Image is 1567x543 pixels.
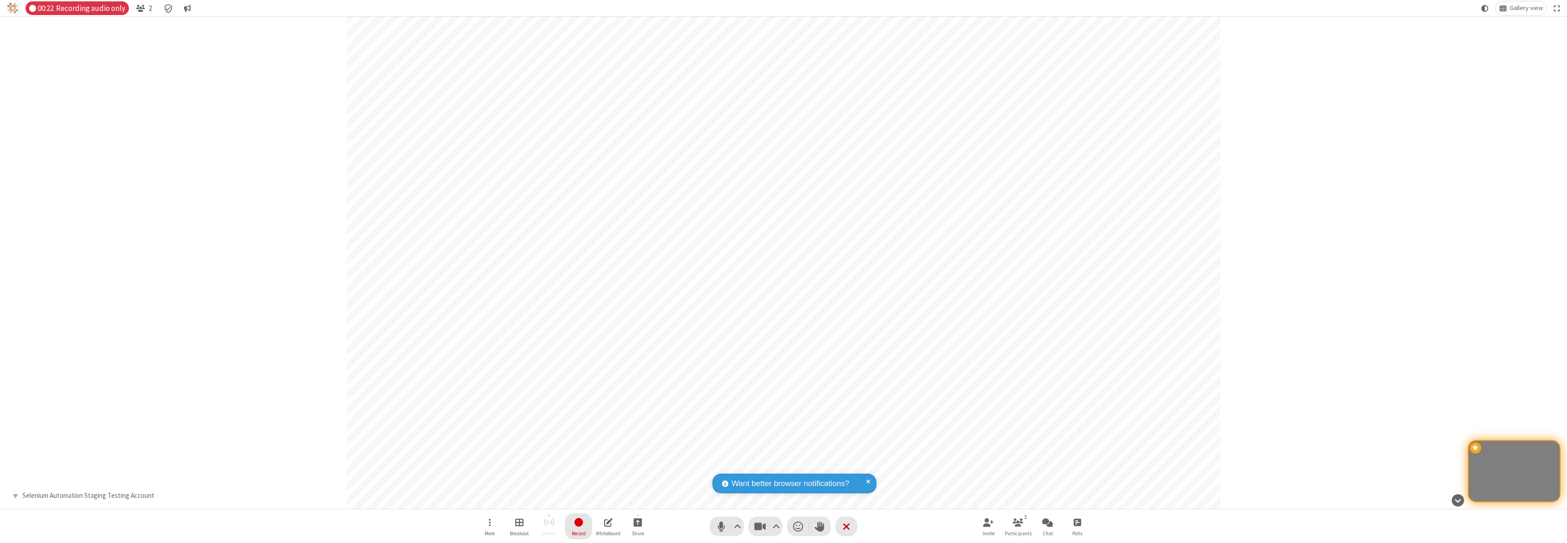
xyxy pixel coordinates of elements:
[624,513,651,539] button: Start sharing
[770,517,783,536] button: Video setting
[180,1,195,15] button: Conversation
[1495,1,1547,15] button: Change layout
[38,4,54,13] span: 00:22
[1005,531,1032,536] span: Participants
[1478,1,1492,15] button: Using system theme
[1043,531,1053,536] span: Chat
[133,1,156,15] button: Open participant list
[732,517,744,536] button: Audio settings
[1448,489,1467,511] button: Hide
[56,4,125,13] span: Recording audio only
[159,1,177,15] div: Meeting details Encryption enabled
[485,531,495,536] span: More
[535,513,563,539] button: Unable to start streaming without first stopping recording
[983,531,994,536] span: Invite
[596,531,620,536] span: Whiteboard
[975,513,1002,539] button: Invite participants (⌘+Shift+I)
[710,517,744,536] button: Mute (⌘+Shift+A)
[787,517,809,536] button: Send a reaction
[809,517,831,536] button: Raise hand
[748,517,783,536] button: Stop video (⌘+Shift+V)
[594,513,622,539] button: Open shared whiteboard
[1034,513,1061,539] button: Open chat
[506,513,533,539] button: Manage Breakout Rooms
[732,478,849,490] span: Want better browser notifications?
[572,531,586,536] span: Record
[835,517,857,536] button: End or leave meeting
[26,1,129,15] div: Audio only
[1550,1,1564,15] button: Fullscreen
[19,491,158,501] div: Selenium Automation Staging Testing Account
[632,531,644,536] span: Share
[1510,5,1543,12] span: Gallery view
[541,531,557,536] span: Stream
[7,3,18,14] img: QA Selenium DO NOT DELETE OR CHANGE
[476,513,503,539] button: Open menu
[1004,513,1032,539] button: Open participant list
[1022,513,1029,521] div: 2
[565,513,592,539] button: Stop recording
[1064,513,1091,539] button: Open poll
[1072,531,1082,536] span: Polls
[510,531,529,536] span: Breakout
[149,4,152,13] span: 2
